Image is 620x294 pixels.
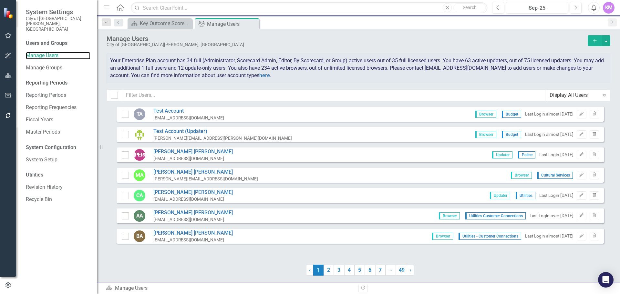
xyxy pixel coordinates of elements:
a: [PERSON_NAME] [PERSON_NAME] [153,209,233,217]
span: Updater [492,151,512,158]
span: Utilities - Customer Connections [459,233,521,240]
span: ‹ [309,267,311,273]
a: [PERSON_NAME] [PERSON_NAME] [153,189,233,196]
span: Budget [502,131,521,138]
button: KM [603,2,615,14]
a: Master Periods [26,128,90,136]
div: Last Login almost [DATE] [525,111,573,117]
span: Updater [490,192,510,199]
div: Last Login [DATE] [539,192,573,198]
a: here [259,72,270,78]
button: Search [453,3,486,12]
img: Test Account (Updater) [134,129,145,140]
span: Budget [502,111,521,118]
div: BA [134,230,145,242]
div: Sep-25 [508,4,566,12]
a: Recycle Bin [26,196,90,203]
a: [PERSON_NAME] [PERSON_NAME] [153,168,258,176]
div: [PERSON_NAME][EMAIL_ADDRESS][DOMAIN_NAME] [153,176,258,182]
a: 3 [334,265,344,276]
span: Browser [475,131,496,138]
a: 49 [396,265,407,276]
span: 1 [313,265,324,276]
a: 5 [355,265,365,276]
span: Utilities [516,192,535,199]
a: Manage Users [26,52,90,59]
div: System Configuration [26,144,90,151]
div: [EMAIL_ADDRESS][DOMAIN_NAME] [153,217,233,223]
span: Search [463,5,477,10]
div: Key Outcome Scorecard [140,19,191,27]
span: Utilities Customer Connections [465,212,526,219]
span: Browser [475,111,496,118]
a: 4 [344,265,355,276]
span: Browser [511,172,532,179]
a: Key Outcome Scorecard [129,19,191,27]
span: Cultural Services [537,172,573,179]
span: Your Enterprise Plan account has 34 full (Administrator, Scorecard Admin, Editor, By Scorecard, o... [110,57,604,78]
a: Revision History [26,184,90,191]
a: Test Account (Updater) [153,128,292,135]
div: TA [134,108,145,120]
div: Last Login [DATE] [539,152,573,158]
small: City of [GEOGRAPHIC_DATA][PERSON_NAME], [GEOGRAPHIC_DATA] [26,16,90,32]
div: Reporting Periods [26,79,90,87]
div: MA [134,169,145,181]
a: 2 [324,265,334,276]
div: [EMAIL_ADDRESS][DOMAIN_NAME] [153,156,233,162]
a: 7 [375,265,386,276]
div: Last Login almost [DATE] [525,131,573,137]
img: ClearPoint Strategy [3,7,15,18]
a: Reporting Frequencies [26,104,90,111]
span: Police [518,151,535,158]
div: Manage Users [106,285,354,292]
input: Search ClearPoint... [131,2,487,14]
div: Users and Groups [26,40,90,47]
a: Fiscal Years [26,116,90,124]
div: [EMAIL_ADDRESS][DOMAIN_NAME] [153,115,224,121]
div: Open Intercom Messenger [598,272,614,288]
button: Sep-25 [506,2,568,14]
div: Manage Users [107,35,584,42]
input: Filter Users... [122,89,545,101]
span: Browser [439,212,460,219]
div: AA [134,210,145,222]
span: › [410,267,411,273]
div: Utilities [26,171,90,179]
a: Test Account [153,107,224,115]
a: [PERSON_NAME] [PERSON_NAME] [153,148,233,156]
div: [EMAIL_ADDRESS][DOMAIN_NAME] [153,196,233,202]
a: 6 [365,265,375,276]
div: Display All Users [550,92,599,99]
div: Manage Users [207,20,258,28]
div: [PERSON_NAME][EMAIL_ADDRESS][PERSON_NAME][DOMAIN_NAME] [153,135,292,141]
a: Reporting Periods [26,92,90,99]
div: [EMAIL_ADDRESS][DOMAIN_NAME] [153,237,233,243]
div: [PERSON_NAME] [134,149,145,161]
a: [PERSON_NAME] [PERSON_NAME] [153,229,233,237]
div: City of [GEOGRAPHIC_DATA][PERSON_NAME], [GEOGRAPHIC_DATA] [107,42,584,47]
a: Manage Groups [26,64,90,72]
a: System Setup [26,156,90,164]
span: Browser [432,233,453,240]
div: Last Login almost [DATE] [525,233,573,239]
div: Last Login over [DATE] [530,213,573,219]
span: System Settings [26,8,90,16]
div: CA [134,190,145,201]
